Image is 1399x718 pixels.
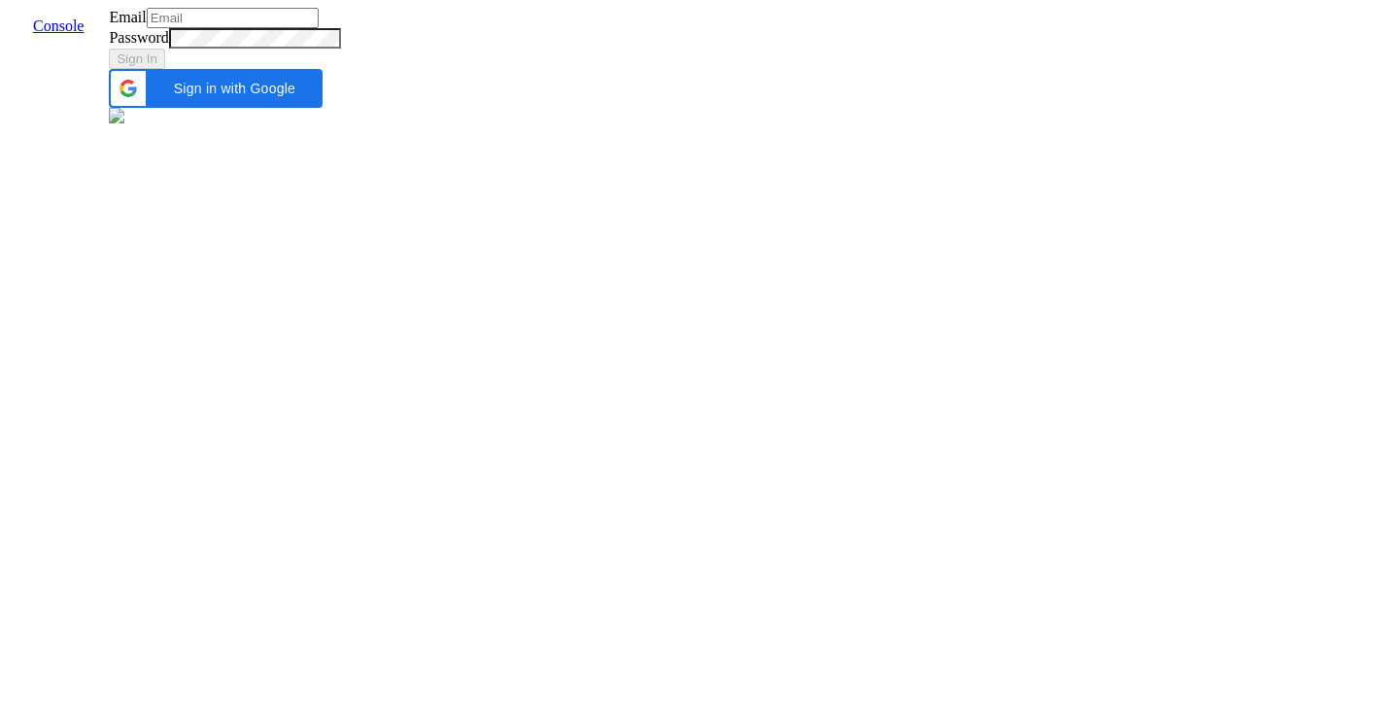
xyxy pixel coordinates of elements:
button: Sign In [109,49,165,69]
div: Sign in with Google [109,69,323,108]
label: Email [109,9,146,25]
label: Password [109,29,168,46]
span: Sign in with Google [157,81,311,96]
img: azure.svg [109,108,124,123]
input: Email [147,8,319,28]
a: Console [17,17,99,34]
